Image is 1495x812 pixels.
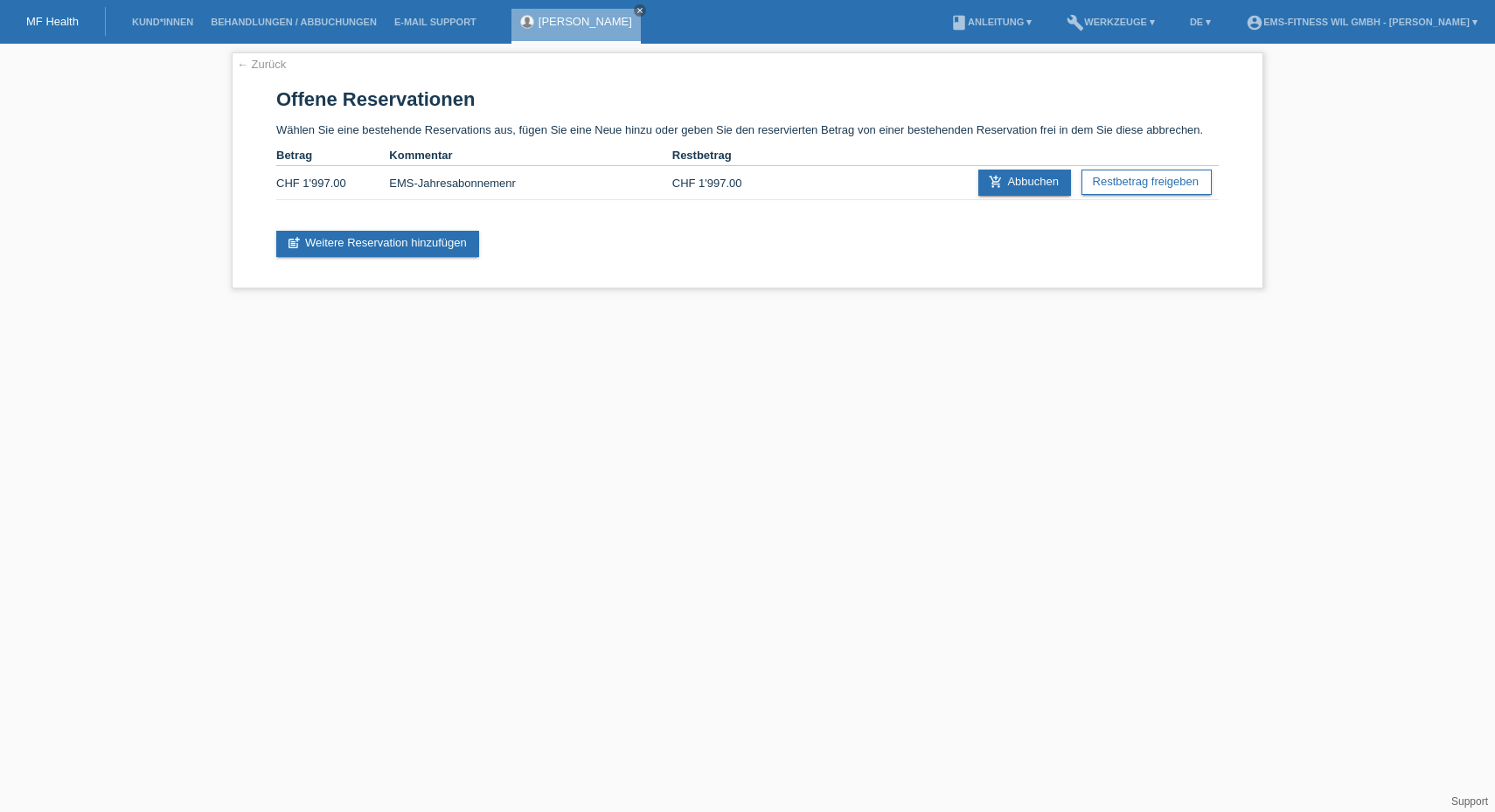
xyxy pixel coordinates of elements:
a: Behandlungen / Abbuchungen [202,17,386,27]
a: E-Mail Support [386,17,485,27]
a: Kund*innen [123,17,202,27]
a: bookAnleitung ▾ [942,17,1040,27]
i: post_add [287,236,301,250]
a: ← Zurück [237,58,286,71]
td: CHF 1'997.00 [276,166,389,200]
a: post_addWeitere Reservation hinzufügen [276,231,479,257]
td: CHF 1'997.00 [672,166,785,200]
a: account_circleEMS-Fitness Wil GmbH - [PERSON_NAME] ▾ [1237,17,1486,27]
i: close [636,6,644,15]
td: EMS-Jahresabonnemenr [389,166,671,200]
a: Restbetrag freigeben [1081,170,1212,195]
th: Kommentar [389,145,671,166]
th: Betrag [276,145,389,166]
a: MF Health [26,15,79,28]
a: add_shopping_cartAbbuchen [978,170,1071,196]
a: [PERSON_NAME] [539,15,632,28]
i: account_circle [1246,14,1263,31]
th: Restbetrag [672,145,785,166]
a: close [634,4,646,17]
a: Support [1451,795,1488,808]
h1: Offene Reservationen [276,88,1219,110]
a: DE ▾ [1181,17,1220,27]
a: buildWerkzeuge ▾ [1058,17,1164,27]
i: book [950,14,968,31]
i: build [1067,14,1084,31]
div: Wählen Sie eine bestehende Reservations aus, fügen Sie eine Neue hinzu oder geben Sie den reservi... [232,52,1263,288]
i: add_shopping_cart [989,175,1003,189]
